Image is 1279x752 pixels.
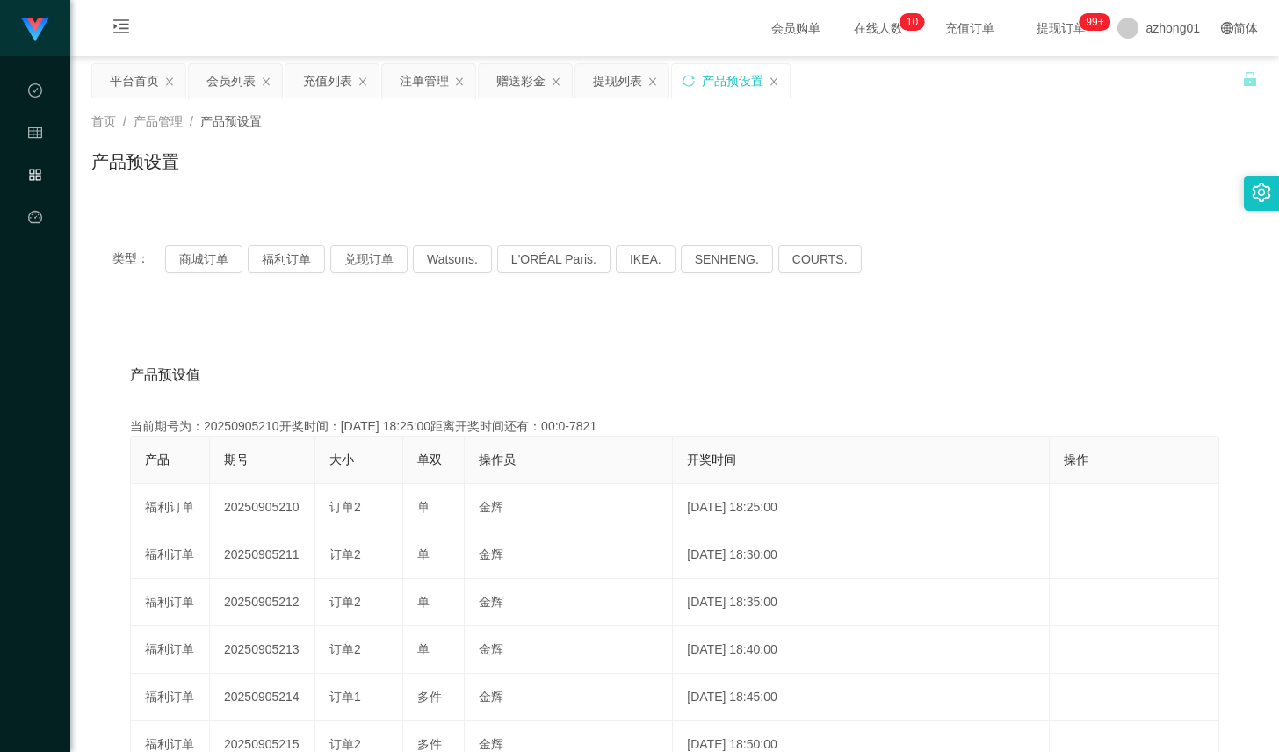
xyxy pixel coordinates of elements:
span: 期号 [224,452,249,466]
span: 订单2 [329,737,361,751]
span: 订单2 [329,595,361,609]
span: 产品预设置 [200,114,262,128]
span: 单双 [417,452,442,466]
i: 图标: close [261,76,271,87]
i: 图标: close [769,76,779,87]
span: 产品管理 [28,169,42,325]
span: 操作员 [479,452,516,466]
td: [DATE] 18:30:00 [673,531,1050,579]
span: 充值订单 [936,22,1003,34]
td: 20250905214 [210,674,315,721]
i: 图标: appstore-o [28,160,42,195]
i: 图标: global [1221,22,1233,34]
td: 金辉 [465,626,673,674]
span: 订单2 [329,547,361,561]
td: 福利订单 [131,626,210,674]
td: 金辉 [465,579,673,626]
td: [DATE] 18:25:00 [673,484,1050,531]
span: 提现订单 [1028,22,1095,34]
td: [DATE] 18:40:00 [673,626,1050,674]
span: 订单2 [329,500,361,514]
button: L'ORÉAL Paris. [497,245,611,273]
span: / [190,114,193,128]
div: 当前期号为：20250905210开奖时间：[DATE] 18:25:00距离开奖时间还有：00:0-7821 [130,417,1219,436]
button: SENHENG. [681,245,773,273]
span: 会员管理 [28,127,42,283]
a: 图标: dashboard平台首页 [28,200,42,378]
td: 福利订单 [131,531,210,579]
div: 充值列表 [303,64,352,98]
button: 兑现订单 [330,245,408,273]
i: 图标: table [28,118,42,153]
span: 开奖时间 [687,452,736,466]
td: 金辉 [465,531,673,579]
td: [DATE] 18:35:00 [673,579,1050,626]
div: 赠送彩金 [496,64,546,98]
button: 福利订单 [248,245,325,273]
div: 平台首页 [110,64,159,98]
span: 订单2 [329,642,361,656]
i: 图标: close [551,76,561,87]
button: COURTS. [778,245,862,273]
span: 订单1 [329,690,361,704]
span: 类型： [112,245,165,273]
span: 数据中心 [28,84,42,241]
span: 产品管理 [134,114,183,128]
td: 福利订单 [131,674,210,721]
sup: 1086 [1079,13,1110,31]
span: 多件 [417,690,442,704]
td: 福利订单 [131,579,210,626]
button: Watsons. [413,245,492,273]
span: 单 [417,500,430,514]
p: 0 [912,13,918,31]
div: 注单管理 [400,64,449,98]
i: 图标: setting [1252,183,1271,202]
span: 大小 [329,452,354,466]
i: 图标: close [454,76,465,87]
div: 提现列表 [593,64,642,98]
td: 20250905212 [210,579,315,626]
sup: 10 [900,13,925,31]
td: 福利订单 [131,484,210,531]
p: 1 [907,13,913,31]
span: / [123,114,126,128]
span: 操作 [1064,452,1088,466]
i: 图标: close [164,76,175,87]
span: 单 [417,642,430,656]
td: 金辉 [465,484,673,531]
span: 单 [417,547,430,561]
span: 在线人数 [845,22,912,34]
span: 多件 [417,737,442,751]
i: 图标: unlock [1242,71,1258,87]
td: 20250905211 [210,531,315,579]
span: 首页 [91,114,116,128]
h1: 产品预设置 [91,148,179,175]
div: 产品预设置 [702,64,763,98]
td: 20250905213 [210,626,315,674]
i: 图标: sync [683,75,695,87]
span: 单 [417,595,430,609]
div: 会员列表 [206,64,256,98]
img: logo.9652507e.png [21,18,49,42]
i: 图标: check-circle-o [28,76,42,111]
button: 商城订单 [165,245,242,273]
td: [DATE] 18:45:00 [673,674,1050,721]
button: IKEA. [616,245,676,273]
i: 图标: close [647,76,658,87]
span: 产品 [145,452,170,466]
td: 20250905210 [210,484,315,531]
td: 金辉 [465,674,673,721]
span: 产品预设值 [130,365,200,386]
i: 图标: close [358,76,368,87]
i: 图标: menu-unfold [91,1,151,57]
